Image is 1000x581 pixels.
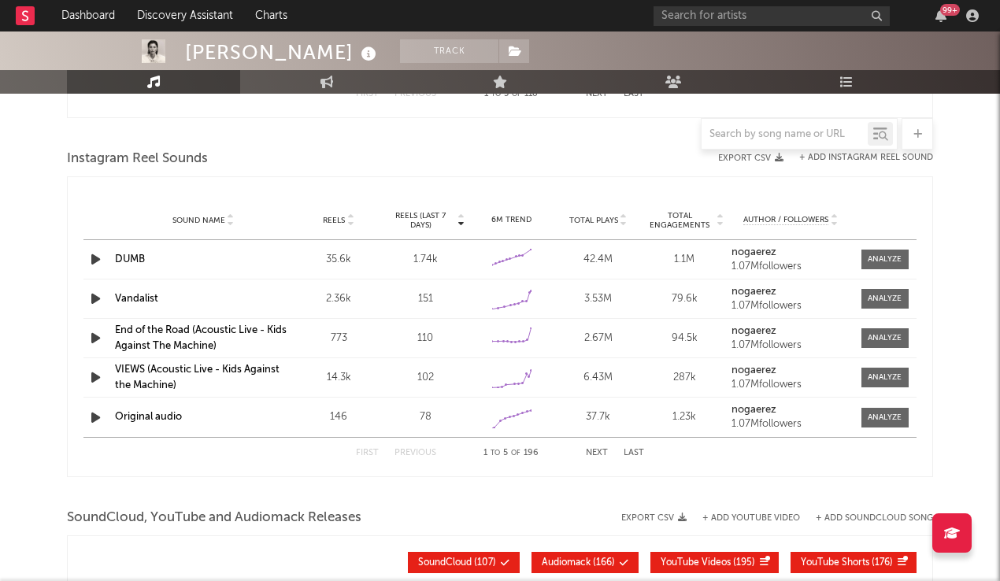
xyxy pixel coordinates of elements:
[731,379,850,390] div: 1.07M followers
[940,4,960,16] div: 99 +
[800,514,933,523] button: + Add SoundCloud Song
[791,552,917,573] button: YouTube Shorts(176)
[386,331,465,346] div: 110
[386,370,465,386] div: 102
[472,214,551,226] div: 6M Trend
[731,365,850,376] a: nogaerez
[783,154,933,162] div: + Add Instagram Reel Sound
[394,90,436,98] button: Previous
[624,449,644,457] button: Last
[731,326,776,336] strong: nogaerez
[687,514,800,523] div: + Add YouTube Video
[816,514,933,523] button: + Add SoundCloud Song
[621,513,687,523] button: Export CSV
[299,291,378,307] div: 2.36k
[299,331,378,346] div: 773
[386,211,455,230] span: Reels (last 7 days)
[394,449,436,457] button: Previous
[115,365,280,390] a: VIEWS (Acoustic Live - Kids Against the Machine)
[299,409,378,425] div: 146
[731,326,850,337] a: nogaerez
[731,405,776,415] strong: nogaerez
[801,558,893,568] span: ( 176 )
[661,558,755,568] span: ( 195 )
[386,252,465,268] div: 1.74k
[661,558,731,568] span: YouTube Videos
[646,370,724,386] div: 287k
[654,6,890,26] input: Search for artists
[512,91,521,98] span: of
[799,154,933,162] button: + Add Instagram Reel Sound
[559,409,638,425] div: 37.7k
[511,450,520,457] span: of
[491,91,501,98] span: to
[650,552,779,573] button: YouTube Videos(195)
[386,291,465,307] div: 151
[731,247,850,258] a: nogaerez
[586,449,608,457] button: Next
[418,558,472,568] span: SoundCloud
[299,370,378,386] div: 14.3k
[731,405,850,416] a: nogaerez
[731,261,850,272] div: 1.07M followers
[646,331,724,346] div: 94.5k
[646,211,715,230] span: Total Engagements
[115,412,182,422] a: Original audio
[172,216,225,225] span: Sound Name
[115,325,287,351] a: End of the Road (Acoustic Live - Kids Against The Machine)
[531,552,639,573] button: Audiomack(166)
[624,90,644,98] button: Last
[542,558,615,568] span: ( 166 )
[468,85,554,104] div: 1 5 118
[586,90,608,98] button: Next
[185,39,380,65] div: [PERSON_NAME]
[702,128,868,141] input: Search by song name or URL
[731,340,850,351] div: 1.07M followers
[743,215,828,225] span: Author / Followers
[731,365,776,376] strong: nogaerez
[646,291,724,307] div: 79.6k
[299,252,378,268] div: 35.6k
[67,150,208,168] span: Instagram Reel Sounds
[356,449,379,457] button: First
[408,552,520,573] button: SoundCloud(107)
[718,154,783,163] button: Export CSV
[702,514,800,523] button: + Add YouTube Video
[935,9,946,22] button: 99+
[386,409,465,425] div: 78
[491,450,500,457] span: to
[731,287,776,297] strong: nogaerez
[115,294,158,304] a: Vandalist
[731,419,850,430] div: 1.07M followers
[115,254,145,265] a: DUMB
[542,558,591,568] span: Audiomack
[731,287,850,298] a: nogaerez
[731,247,776,257] strong: nogaerez
[559,370,638,386] div: 6.43M
[356,90,379,98] button: First
[400,39,498,63] button: Track
[559,291,638,307] div: 3.53M
[559,252,638,268] div: 42.4M
[646,409,724,425] div: 1.23k
[559,331,638,346] div: 2.67M
[646,252,724,268] div: 1.1M
[418,558,496,568] span: ( 107 )
[569,216,618,225] span: Total Plays
[731,301,850,312] div: 1.07M followers
[468,444,554,463] div: 1 5 196
[323,216,345,225] span: Reels
[67,509,361,527] span: SoundCloud, YouTube and Audiomack Releases
[801,558,869,568] span: YouTube Shorts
